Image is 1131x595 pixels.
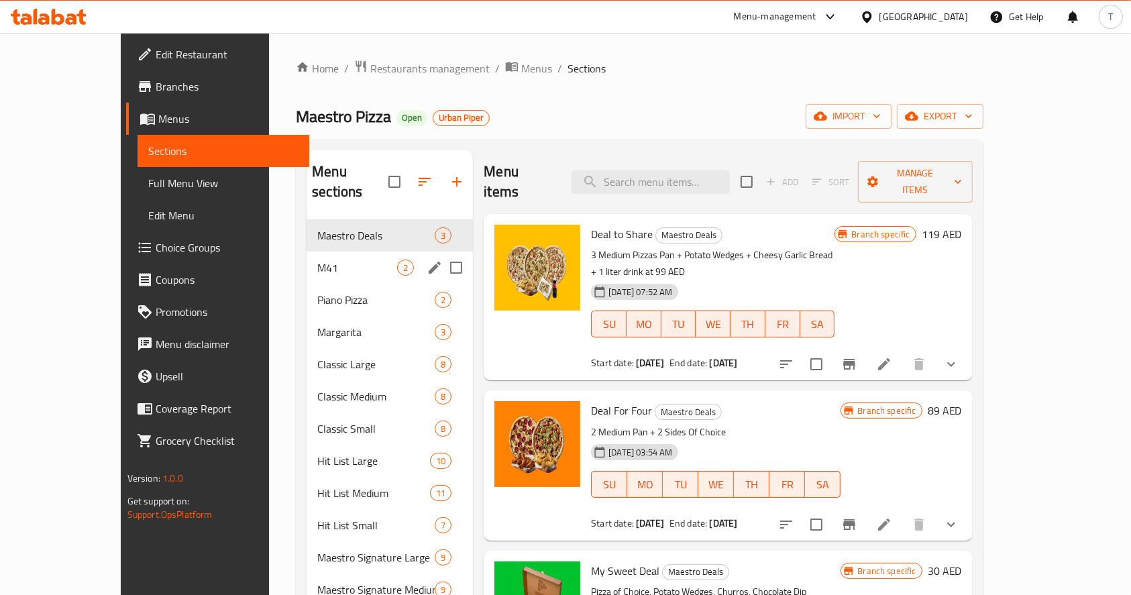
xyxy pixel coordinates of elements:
span: Full Menu View [148,175,299,191]
div: Margarita [317,324,435,340]
span: FR [775,475,800,494]
span: Classic Large [317,356,435,372]
a: Upsell [126,360,310,392]
span: Maestro Pizza [296,101,391,131]
h6: 30 AED [928,561,962,580]
button: SA [800,311,835,337]
span: Hit List Medium [317,485,430,501]
div: Piano Pizza2 [307,284,473,316]
svg: Show Choices [943,356,959,372]
span: End date: [669,515,707,532]
li: / [557,60,562,76]
b: [DATE] [636,354,664,372]
button: TH [734,471,769,498]
input: search [572,170,730,194]
span: Select all sections [380,168,409,196]
div: Classic Medium8 [307,380,473,413]
span: Get support on: [127,492,189,510]
span: Sections [568,60,606,76]
span: Select to update [802,350,830,378]
div: Menu-management [734,9,816,25]
span: Branch specific [846,228,915,241]
div: items [435,324,451,340]
a: Grocery Checklist [126,425,310,457]
a: Promotions [126,296,310,328]
a: Coverage Report [126,392,310,425]
span: SU [597,315,621,334]
span: Start date: [591,515,634,532]
div: items [435,356,451,372]
span: [DATE] 07:52 AM [603,286,678,299]
span: Sort sections [409,166,441,198]
b: [DATE] [710,515,738,532]
span: Menu disclaimer [156,336,299,352]
span: SA [806,315,830,334]
span: TH [736,315,760,334]
svg: Show Choices [943,517,959,533]
span: Coverage Report [156,400,299,417]
span: Deal For Four [591,400,652,421]
span: 7 [435,519,451,532]
a: Sections [138,135,310,167]
div: Maestro Deals [662,564,729,580]
span: 11 [431,487,451,500]
span: Branch specific [852,404,921,417]
span: Sections [148,143,299,159]
span: 8 [435,423,451,435]
button: WE [696,311,731,337]
button: Branch-specific-item [833,348,865,380]
span: Upsell [156,368,299,384]
a: Branches [126,70,310,103]
div: items [435,421,451,437]
a: Menu disclaimer [126,328,310,360]
span: Add item [761,172,804,193]
div: Margarita3 [307,316,473,348]
b: [DATE] [710,354,738,372]
div: Hit List Small7 [307,509,473,541]
span: End date: [669,354,707,372]
button: TH [731,311,765,337]
span: [DATE] 03:54 AM [603,446,678,459]
button: edit [425,258,445,278]
span: Classic Small [317,421,435,437]
div: items [430,453,451,469]
button: show more [935,508,967,541]
div: M412edit [307,252,473,284]
span: Select to update [802,510,830,539]
a: Edit menu item [876,356,892,372]
span: M41 [317,260,397,276]
h2: Menu sections [312,162,388,202]
span: MO [633,475,657,494]
span: export [908,108,973,125]
span: Maestro Signature Large [317,549,435,565]
div: Classic Large8 [307,348,473,380]
div: Classic Small8 [307,413,473,445]
span: Menus [158,111,299,127]
span: TU [668,475,693,494]
div: items [435,292,451,308]
span: WE [701,315,725,334]
span: Hit List Large [317,453,430,469]
span: Deal to Share [591,224,653,244]
div: items [435,227,451,244]
span: Open [396,112,427,123]
span: FR [771,315,795,334]
span: Restaurants management [370,60,490,76]
span: 3 [435,326,451,339]
button: FR [769,471,805,498]
span: 3 [435,229,451,242]
a: Support.OpsPlatform [127,506,213,523]
a: Choice Groups [126,231,310,264]
a: Home [296,60,339,76]
span: 9 [435,551,451,564]
li: / [344,60,349,76]
a: Coupons [126,264,310,296]
a: Edit Restaurant [126,38,310,70]
span: Hit List Small [317,517,435,533]
li: / [495,60,500,76]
